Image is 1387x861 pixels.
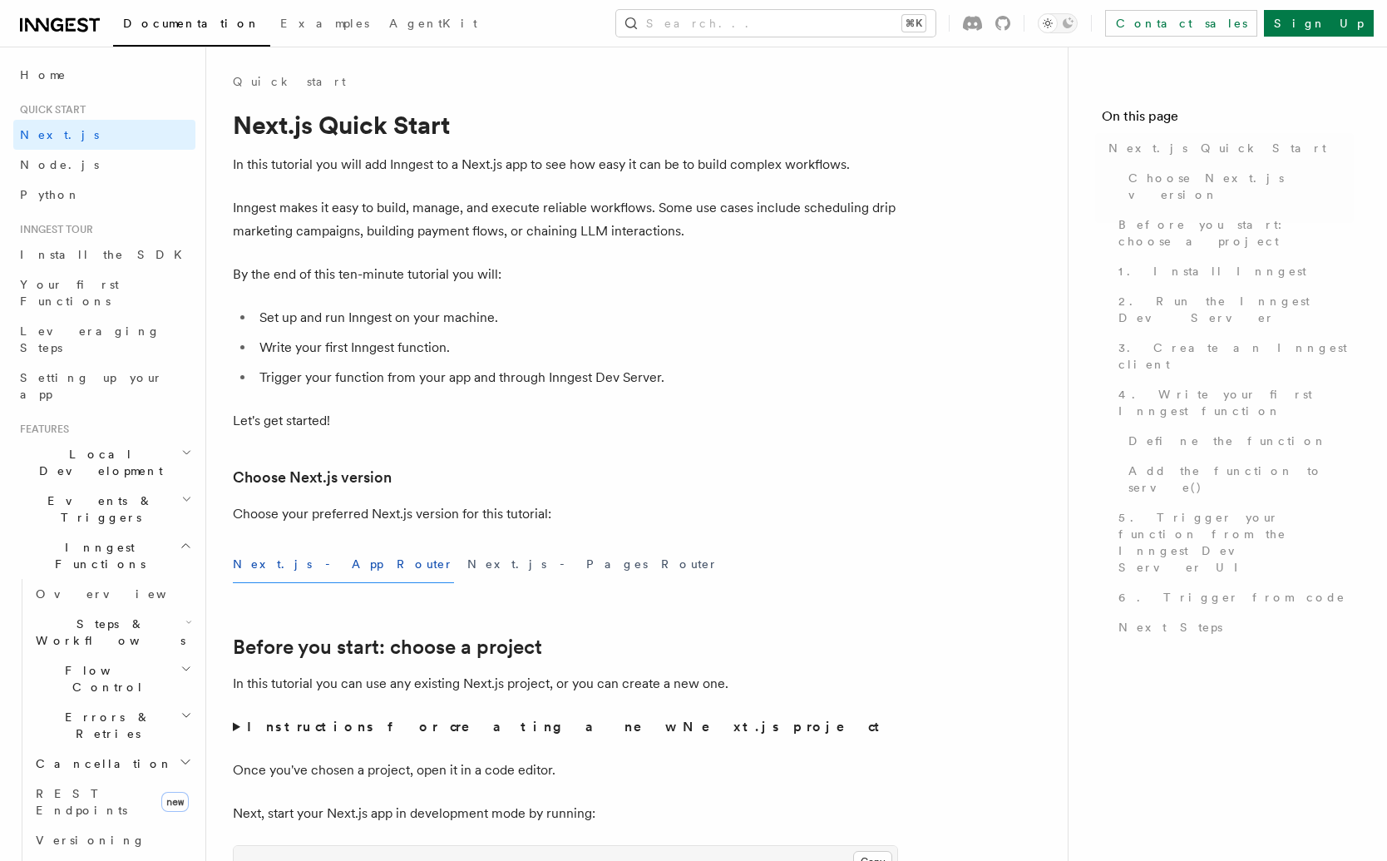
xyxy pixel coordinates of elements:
[29,579,195,609] a: Overview
[20,67,67,83] span: Home
[123,17,260,30] span: Documentation
[13,316,195,363] a: Leveraging Steps
[13,150,195,180] a: Node.js
[280,17,369,30] span: Examples
[1128,463,1354,496] span: Add the function to serve()
[13,363,195,409] a: Setting up your app
[1112,210,1354,256] a: Before you start: choose a project
[233,715,898,739] summary: Instructions for creating a new Next.js project
[13,60,195,90] a: Home
[389,17,477,30] span: AgentKit
[1102,106,1354,133] h4: On this page
[233,153,898,176] p: In this tutorial you will add Inngest to a Next.js app to see how easy it can be to build complex...
[29,749,195,779] button: Cancellation
[1122,456,1354,502] a: Add the function to serve()
[1112,333,1354,379] a: 3. Create an Inngest client
[20,248,192,261] span: Install the SDK
[13,223,93,236] span: Inngest tour
[1112,502,1354,582] a: 5. Trigger your function from the Inngest Dev Server UI
[29,755,173,772] span: Cancellation
[113,5,270,47] a: Documentation
[1118,216,1354,250] span: Before you start: choose a project
[1122,163,1354,210] a: Choose Next.js version
[1038,13,1078,33] button: Toggle dark mode
[1112,612,1354,642] a: Next Steps
[13,486,195,532] button: Events & Triggers
[1264,10,1374,37] a: Sign Up
[233,263,898,286] p: By the end of this ten-minute tutorial you will:
[1128,170,1354,203] span: Choose Next.js version
[13,446,181,479] span: Local Development
[233,502,898,526] p: Choose your preferred Next.js version for this tutorial:
[13,439,195,486] button: Local Development
[233,802,898,825] p: Next, start your Next.js app in development mode by running:
[13,492,181,526] span: Events & Triggers
[29,662,180,695] span: Flow Control
[233,409,898,433] p: Let's get started!
[1118,589,1345,606] span: 6. Trigger from code
[1128,433,1327,449] span: Define the function
[233,110,898,140] h1: Next.js Quick Start
[1112,256,1354,286] a: 1. Install Inngest
[1122,426,1354,456] a: Define the function
[1112,582,1354,612] a: 6. Trigger from code
[233,466,392,489] a: Choose Next.js version
[29,702,195,749] button: Errors & Retries
[13,103,86,116] span: Quick start
[20,324,160,354] span: Leveraging Steps
[1118,619,1222,636] span: Next Steps
[254,306,898,329] li: Set up and run Inngest on your machine.
[29,609,195,656] button: Steps & Workflows
[254,366,898,389] li: Trigger your function from your app and through Inngest Dev Server.
[20,278,119,308] span: Your first Functions
[20,128,99,141] span: Next.js
[161,792,189,812] span: new
[36,834,146,847] span: Versioning
[13,423,69,436] span: Features
[1112,379,1354,426] a: 4. Write your first Inngest function
[1102,133,1354,163] a: Next.js Quick Start
[29,616,185,649] span: Steps & Workflows
[270,5,379,45] a: Examples
[13,270,195,316] a: Your first Functions
[36,787,127,817] span: REST Endpoints
[1118,339,1354,373] span: 3. Create an Inngest client
[1108,140,1326,156] span: Next.js Quick Start
[20,158,99,171] span: Node.js
[254,336,898,359] li: Write your first Inngest function.
[29,656,195,702] button: Flow Control
[902,15,925,32] kbd: ⌘K
[13,180,195,210] a: Python
[1118,293,1354,326] span: 2. Run the Inngest Dev Server
[1118,263,1306,280] span: 1. Install Inngest
[233,546,454,583] button: Next.js - App Router
[20,371,163,401] span: Setting up your app
[233,759,898,782] p: Once you've chosen a project, open it in a code editor.
[379,5,487,45] a: AgentKit
[233,73,346,90] a: Quick start
[616,10,935,37] button: Search...⌘K
[233,196,898,243] p: Inngest makes it easy to build, manage, and execute reliable workflows. Some use cases include sc...
[467,546,718,583] button: Next.js - Pages Router
[233,636,542,659] a: Before you start: choose a project
[13,532,195,579] button: Inngest Functions
[13,120,195,150] a: Next.js
[13,539,180,572] span: Inngest Functions
[233,672,898,695] p: In this tutorial you can use any existing Next.js project, or you can create a new one.
[29,709,180,742] span: Errors & Retries
[20,188,81,201] span: Python
[36,587,207,601] span: Overview
[1112,286,1354,333] a: 2. Run the Inngest Dev Server
[13,240,195,270] a: Install the SDK
[29,779,195,825] a: REST Endpointsnew
[1118,386,1354,419] span: 4. Write your first Inngest function
[1105,10,1257,37] a: Contact sales
[29,825,195,855] a: Versioning
[1118,509,1354,576] span: 5. Trigger your function from the Inngest Dev Server UI
[247,719,886,735] strong: Instructions for creating a new Next.js project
